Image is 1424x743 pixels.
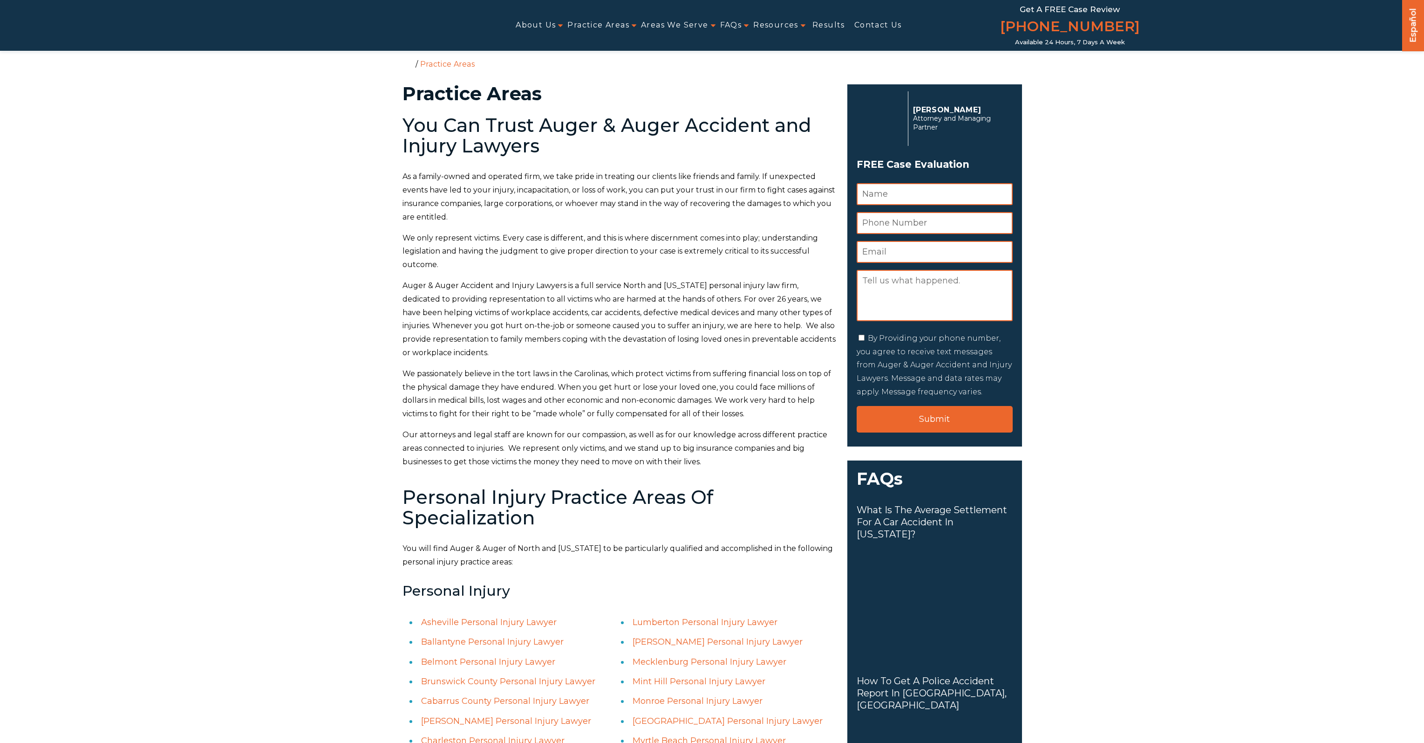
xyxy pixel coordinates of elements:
a: Mint Hill Personal Injury Lawyer [633,676,765,687]
p: We passionately believe in the tort laws in the Carolinas, which protect victims from suffering f... [402,367,836,421]
a: Ballantyne Personal Injury Lawyer [421,637,564,647]
label: By Providing your phone number, you agree to receive text messages from Auger & Auger Accident an... [857,334,1012,396]
a: Results [812,15,845,36]
p: Auger & Auger Accident and Injury Lawyers is a full service North and [US_STATE] personal injury ... [402,279,836,360]
a: [PERSON_NAME] Personal Injury Lawyer [421,716,591,726]
span: Get a FREE Case Review [1020,5,1120,14]
h1: Practice Areas [402,84,836,103]
li: Practice Areas [418,60,477,69]
input: Submit [857,406,1013,433]
a: [PERSON_NAME] Personal Injury Lawyer [633,637,803,647]
h2: You Can Trust Auger & Auger Accident and Injury Lawyers [402,115,836,156]
a: Brunswick County Personal Injury Lawyer [421,676,595,687]
span: FREE Case Evaluation [857,156,1013,173]
a: What is the average settlement for a car accident in [US_STATE]? What is the average settlement f... [857,504,1013,661]
a: FAQs [720,15,742,36]
span: Available 24 Hours, 7 Days a Week [1015,39,1125,46]
span: You will find Auger & Auger of North and [US_STATE] to be particularly qualified and accomplished... [402,544,833,566]
span: Attorney and Managing Partner [913,114,1008,132]
img: What is the average settlement for a car accident in South Carolina? [857,545,1013,661]
a: Home [405,59,413,68]
a: About Us [516,15,556,36]
input: Name [857,183,1013,205]
a: Monroe Personal Injury Lawyer [633,696,763,706]
p: [PERSON_NAME] [913,105,1008,114]
span: How to Get a Police Accident Report in [GEOGRAPHIC_DATA], [GEOGRAPHIC_DATA] [857,675,1013,711]
a: [GEOGRAPHIC_DATA] Personal Injury Lawyer [633,716,823,726]
a: Lumberton Personal Injury Lawyer [633,617,777,627]
h3: Personal Injury [402,583,836,599]
a: Cabarrus County Personal Injury Lawyer [421,696,589,706]
img: Herbert Auger [857,95,903,142]
a: Contact Us [854,15,902,36]
input: Phone Number [857,212,1013,234]
input: Email [857,241,1013,263]
img: Auger & Auger Accident and Injury Lawyers Logo [271,14,418,36]
a: Asheville Personal Injury Lawyer [421,617,557,627]
span: What is the average settlement for a car accident in [US_STATE]? [857,504,1013,540]
b: Personal Injury Practice Areas Of Specialization [402,486,713,529]
a: Mecklenburg Personal Injury Lawyer [633,657,786,667]
span: We only represent victims. Every case is different, and this is where discernment comes into play... [402,234,818,269]
a: [PHONE_NUMBER] [1000,16,1140,39]
a: Practice Areas [567,15,629,36]
p: Our attorneys and legal staff are known for our compassion, as well as for our knowledge across d... [402,428,836,468]
a: Resources [753,15,798,36]
a: Belmont Personal Injury Lawyer [421,657,555,667]
span: FAQs [847,461,1022,505]
span: As a family-owned and operated firm, we take pride in treating our clients like friends and famil... [402,172,835,221]
a: Areas We Serve [641,15,709,36]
